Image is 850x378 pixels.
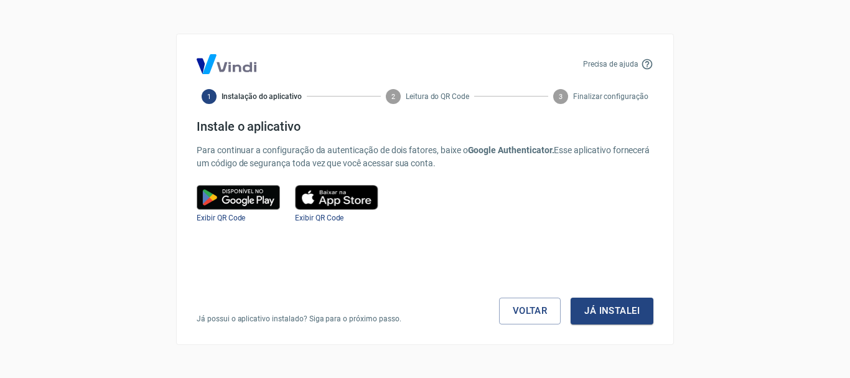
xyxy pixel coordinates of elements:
[207,92,211,100] text: 1
[197,144,653,170] p: Para continuar a configuração da autenticação de dois fatores, baixe o Esse aplicativo fornecerá ...
[197,185,280,210] img: google play
[573,91,648,102] span: Finalizar configuração
[197,119,653,134] h4: Instale o aplicativo
[583,59,638,70] p: Precisa de ajuda
[391,92,395,100] text: 2
[406,91,469,102] span: Leitura do QR Code
[499,298,561,324] a: Voltar
[197,54,256,74] img: Logo Vind
[571,298,653,324] button: Já instalei
[295,185,378,210] img: play
[222,91,302,102] span: Instalação do aplicativo
[559,92,563,100] text: 3
[468,145,554,155] b: Google Authenticator.
[295,214,343,222] a: Exibir QR Code
[197,214,245,222] a: Exibir QR Code
[197,313,401,324] p: Já possui o aplicativo instalado? Siga para o próximo passo.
